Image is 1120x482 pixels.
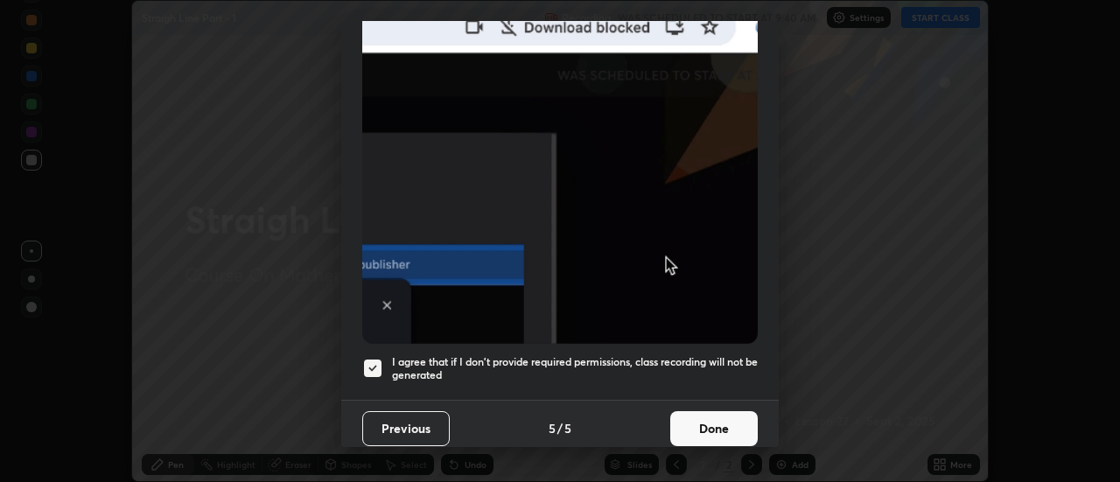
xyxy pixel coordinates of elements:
button: Previous [362,411,450,446]
h4: 5 [564,419,571,437]
h4: 5 [549,419,556,437]
h4: / [557,419,563,437]
h5: I agree that if I don't provide required permissions, class recording will not be generated [392,355,758,382]
button: Done [670,411,758,446]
